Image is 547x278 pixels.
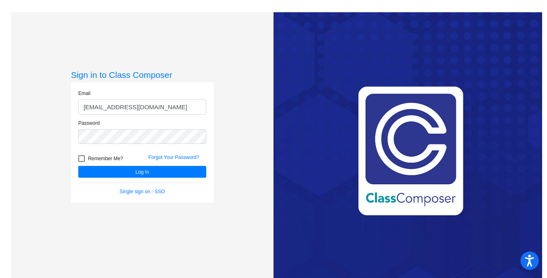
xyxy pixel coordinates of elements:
[88,154,123,163] span: Remember Me?
[119,189,165,194] a: Single sign on - SSO
[78,166,206,178] button: Log In
[78,119,100,127] label: Password
[71,70,214,80] h3: Sign in to Class Composer
[148,154,199,160] a: Forgot Your Password?
[78,90,90,97] label: Email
